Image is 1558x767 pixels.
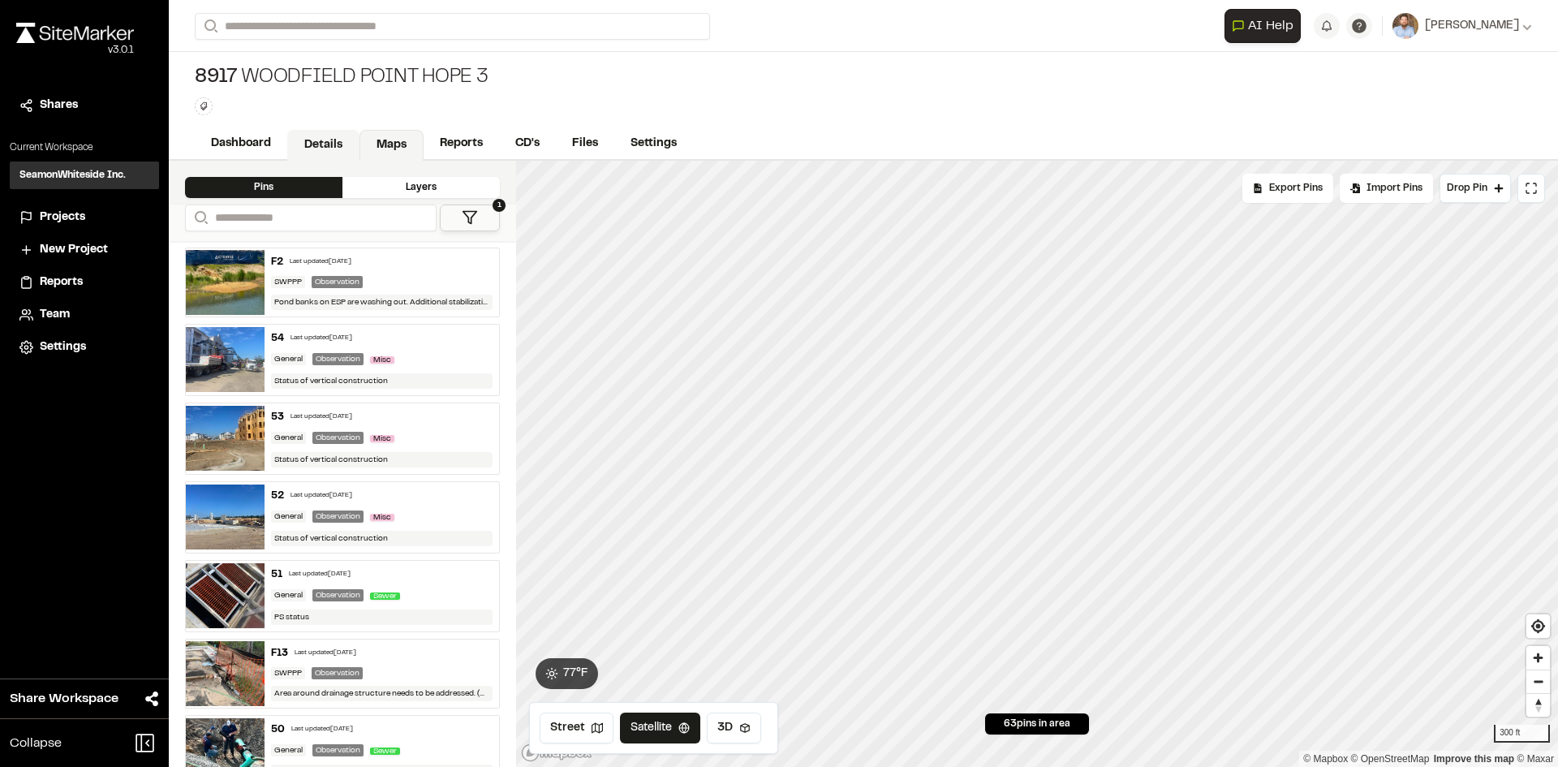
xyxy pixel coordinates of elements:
[1447,181,1487,196] span: Drop Pin
[370,435,394,442] span: Misc
[295,649,356,658] div: Last updated [DATE]
[1494,725,1550,743] div: 300 ft
[1224,9,1307,43] div: Open AI Assistant
[271,452,493,468] div: Status of vertical construction
[10,689,118,709] span: Share Workspace
[370,514,394,521] span: Misc
[370,748,400,755] span: Sewer
[1526,694,1550,717] span: Reset bearing to north
[290,257,351,267] div: Last updated [DATE]
[312,667,363,679] div: Observation
[312,276,363,288] div: Observation
[536,658,598,689] button: 77°F
[40,338,86,356] span: Settings
[1526,614,1550,638] button: Find my location
[19,338,149,356] a: Settings
[271,511,306,523] div: General
[19,209,149,226] a: Projects
[1526,646,1550,670] button: Zoom in
[19,241,149,259] a: New Project
[186,250,265,315] img: file
[40,97,78,114] span: Shares
[186,641,265,706] img: file
[359,130,424,161] a: Maps
[10,140,159,155] p: Current Workspace
[271,722,285,737] div: 50
[185,177,342,198] div: Pins
[1004,717,1070,731] span: 63 pins in area
[19,97,149,114] a: Shares
[195,65,238,91] span: 8917
[1392,13,1418,39] img: User
[312,744,364,756] div: Observation
[271,295,493,310] div: Pond banks on ESP are washing out. Additional stabilization may need to be added.
[186,406,265,471] img: file
[1517,753,1554,765] a: Maxar
[271,646,288,661] div: F13
[185,205,214,231] button: Search
[195,128,287,159] a: Dashboard
[289,570,351,580] div: Last updated [DATE]
[1224,9,1301,43] button: Open AI Assistant
[16,23,134,43] img: rebrand.png
[1440,174,1511,203] button: Drop Pin
[1303,753,1348,765] a: Mapbox
[271,331,284,346] div: 54
[19,168,126,183] h3: SeamonWhiteside Inc.
[1526,693,1550,717] button: Reset bearing to north
[1425,17,1519,35] span: [PERSON_NAME]
[312,353,364,365] div: Observation
[1351,753,1430,765] a: OpenStreetMap
[291,334,352,343] div: Last updated [DATE]
[440,205,500,231] button: 1
[291,491,352,501] div: Last updated [DATE]
[563,665,588,683] span: 77 ° F
[312,511,364,523] div: Observation
[1526,670,1550,693] button: Zoom out
[186,563,265,628] img: file
[186,327,265,392] img: file
[1269,181,1323,196] span: Export Pins
[271,255,283,269] div: F2
[312,589,364,601] div: Observation
[342,177,500,198] div: Layers
[1392,13,1532,39] button: [PERSON_NAME]
[424,128,499,159] a: Reports
[370,356,394,364] span: Misc
[370,592,400,600] span: Sewer
[271,589,306,601] div: General
[271,531,493,546] div: Status of vertical construction
[195,65,488,91] div: Woodfield Point Hope 3
[1340,174,1433,203] div: Import Pins into your project
[1434,753,1514,765] a: Map feedback
[40,209,85,226] span: Projects
[16,43,134,58] div: Oh geez...please don't...
[493,199,506,212] span: 1
[271,432,306,444] div: General
[195,13,224,40] button: Search
[19,274,149,291] a: Reports
[540,713,613,743] button: Street
[291,725,353,735] div: Last updated [DATE]
[1242,174,1333,203] div: No pins available to export
[516,161,1558,767] canvas: Map
[195,97,213,115] button: Edit Tags
[614,128,693,159] a: Settings
[271,686,493,701] div: Area around drainage structure needs to be addressed. (Debris, sediment, etc.).
[271,667,305,679] div: SWPPP
[186,485,265,549] img: file
[271,373,493,389] div: Status of vertical construction
[40,274,83,291] span: Reports
[271,353,306,365] div: General
[1366,181,1422,196] span: Import Pins
[19,306,149,324] a: Team
[521,743,592,762] a: Mapbox logo
[271,567,282,582] div: 51
[271,410,284,424] div: 53
[40,241,108,259] span: New Project
[707,713,761,743] button: 3D
[556,128,614,159] a: Files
